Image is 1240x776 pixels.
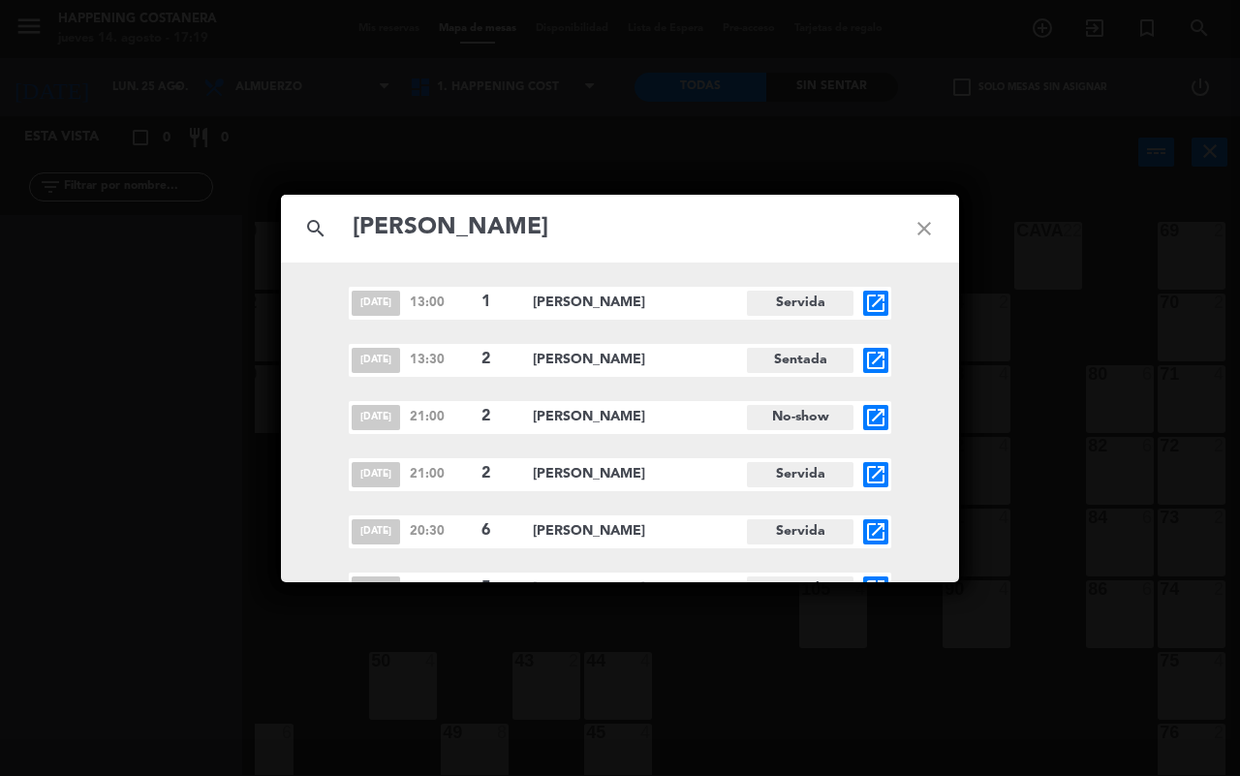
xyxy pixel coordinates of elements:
[351,208,889,248] input: Buscar reservas
[410,464,472,484] span: 21:00
[352,576,400,602] span: [DATE]
[747,348,853,373] span: Sentada
[481,575,516,601] span: 5
[747,519,853,544] span: Servida
[864,292,887,315] i: open_in_new
[747,291,853,316] span: Servida
[864,406,887,429] i: open_in_new
[481,461,516,486] span: 2
[410,521,472,542] span: 20:30
[533,406,747,428] span: [PERSON_NAME]
[747,405,853,430] span: No-show
[410,350,472,370] span: 13:30
[864,463,887,486] i: open_in_new
[410,578,472,599] span: 13:46
[352,462,400,487] span: [DATE]
[864,577,887,601] i: open_in_new
[533,292,747,314] span: [PERSON_NAME]
[281,194,351,264] i: search
[352,291,400,316] span: [DATE]
[352,519,400,544] span: [DATE]
[533,349,747,371] span: [PERSON_NAME]
[864,349,887,372] i: open_in_new
[481,518,516,543] span: 6
[352,405,400,430] span: [DATE]
[747,462,853,487] span: Servida
[533,520,747,543] span: [PERSON_NAME]
[533,463,747,485] span: [PERSON_NAME]
[481,347,516,372] span: 2
[889,194,959,264] i: close
[410,293,472,313] span: 13:00
[481,404,516,429] span: 2
[747,576,853,602] span: Sentada
[533,577,747,600] span: [PERSON_NAME]
[481,290,516,315] span: 1
[352,348,400,373] span: [DATE]
[410,407,472,427] span: 21:00
[864,520,887,543] i: open_in_new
